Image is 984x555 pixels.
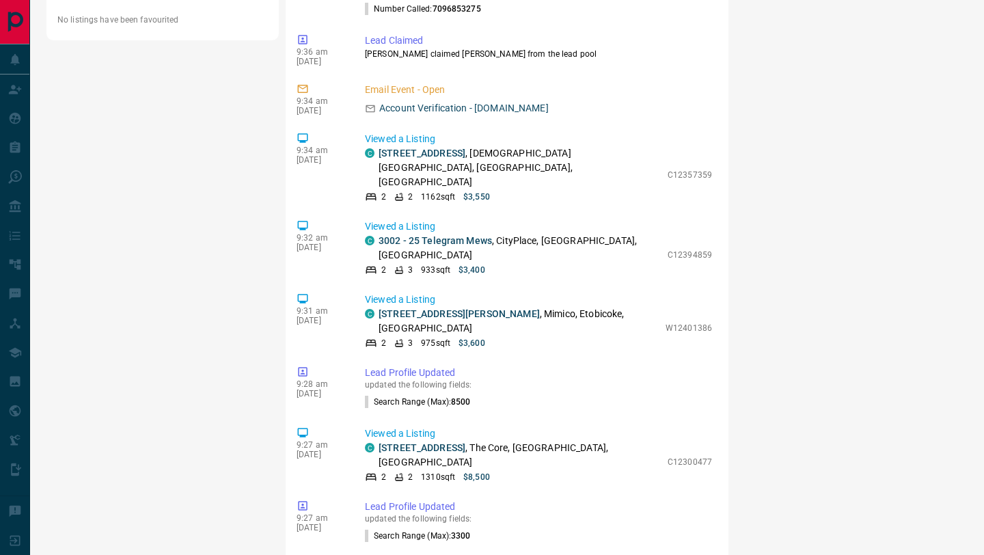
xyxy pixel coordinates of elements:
p: 3 [408,337,413,349]
p: 9:34 am [297,146,344,155]
p: [DATE] [297,57,344,66]
p: 9:32 am [297,233,344,243]
div: condos.ca [365,236,374,245]
p: Lead Profile Updated [365,500,712,514]
p: $3,600 [459,337,485,349]
p: 2 [381,337,386,349]
p: [DATE] [297,523,344,532]
p: , CityPlace, [GEOGRAPHIC_DATA], [GEOGRAPHIC_DATA] [379,234,661,262]
span: 3300 [451,531,470,541]
p: 9:34 am [297,96,344,106]
p: No listings have been favourited [57,14,268,26]
span: 8500 [451,397,470,407]
p: $3,550 [463,191,490,203]
p: Account Verification - [DOMAIN_NAME] [379,101,549,116]
p: Viewed a Listing [365,427,712,441]
p: 2 [381,471,386,483]
p: 2 [408,191,413,203]
p: 2 [408,471,413,483]
p: C12394859 [668,249,712,261]
p: 9:27 am [297,440,344,450]
p: W12401386 [666,322,712,334]
p: [DATE] [297,106,344,116]
p: Lead Profile Updated [365,366,712,380]
p: 2 [381,191,386,203]
p: Lead Claimed [365,33,712,48]
p: Number Called: [365,3,481,15]
p: [DATE] [297,389,344,398]
p: Viewed a Listing [365,293,712,307]
p: 1310 sqft [421,471,455,483]
p: [DATE] [297,243,344,252]
p: C12357359 [668,169,712,181]
p: 9:28 am [297,379,344,389]
p: C12300477 [668,456,712,468]
p: 933 sqft [421,264,450,276]
div: condos.ca [365,443,374,452]
p: [DATE] [297,316,344,325]
p: updated the following fields: [365,380,712,390]
p: [DATE] [297,450,344,459]
p: Search Range (Max) : [365,530,471,542]
a: [STREET_ADDRESS] [379,148,465,159]
p: [PERSON_NAME] claimed [PERSON_NAME] from the lead pool [365,48,712,60]
p: $3,400 [459,264,485,276]
span: 7096853275 [433,4,481,14]
p: 1162 sqft [421,191,455,203]
div: condos.ca [365,148,374,158]
p: Search Range (Max) : [365,396,471,408]
p: 9:36 am [297,47,344,57]
p: $8,500 [463,471,490,483]
p: [DATE] [297,155,344,165]
p: Email Event - Open [365,83,712,97]
p: 2 [381,264,386,276]
p: Viewed a Listing [365,219,712,234]
a: [STREET_ADDRESS][PERSON_NAME] [379,308,540,319]
p: Viewed a Listing [365,132,712,146]
p: , Mimico, Etobicoke, [GEOGRAPHIC_DATA] [379,307,659,336]
a: [STREET_ADDRESS] [379,442,465,453]
p: 9:31 am [297,306,344,316]
p: , [DEMOGRAPHIC_DATA][GEOGRAPHIC_DATA], [GEOGRAPHIC_DATA], [GEOGRAPHIC_DATA] [379,146,661,189]
p: updated the following fields: [365,514,712,524]
a: 3002 - 25 Telegram Mews [379,235,492,246]
p: 9:27 am [297,513,344,523]
p: 3 [408,264,413,276]
div: condos.ca [365,309,374,319]
p: 975 sqft [421,337,450,349]
p: , The Core, [GEOGRAPHIC_DATA], [GEOGRAPHIC_DATA] [379,441,661,470]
